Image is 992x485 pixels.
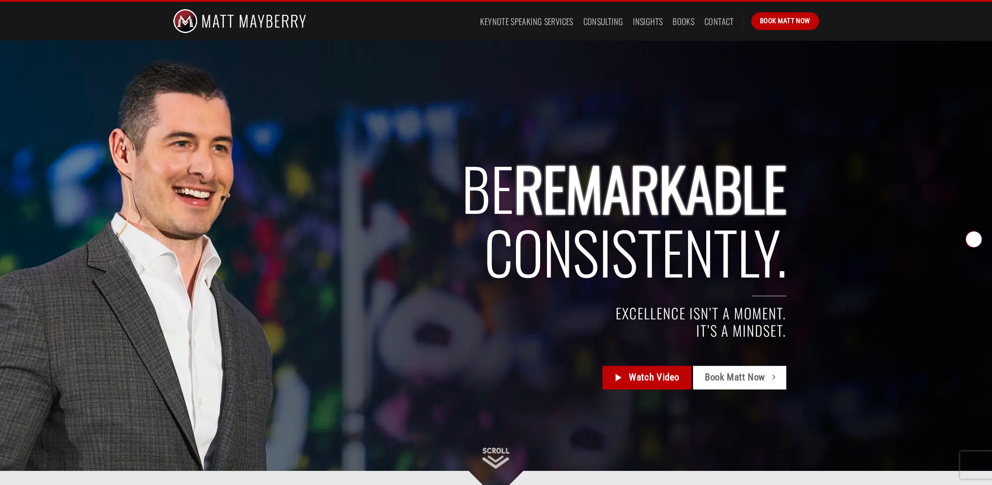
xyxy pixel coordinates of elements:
a: Watch Video [602,366,691,390]
span: Consistently. [484,208,786,294]
a: Keynote Speaking Services [480,13,573,30]
a: Book Matt Now [751,12,819,30]
a: Contact [704,13,734,30]
img: Matt Mayberry [173,2,306,40]
h4: EXCELLENCE ISN’T A MOMENT. [245,305,786,322]
img: Scroll Down [482,448,510,469]
span: REMARKABLE [514,145,786,231]
h2: BE [245,156,786,284]
a: Books [673,13,694,30]
a: Insights [633,13,663,30]
a: Consulting [583,13,623,30]
h4: IT’S A MINDSET. [245,322,786,339]
span: Book Matt Now [760,15,810,26]
a: Book Matt Now [693,366,786,390]
span: Book Matt Now [705,370,765,385]
span: Watch Video [629,370,679,385]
